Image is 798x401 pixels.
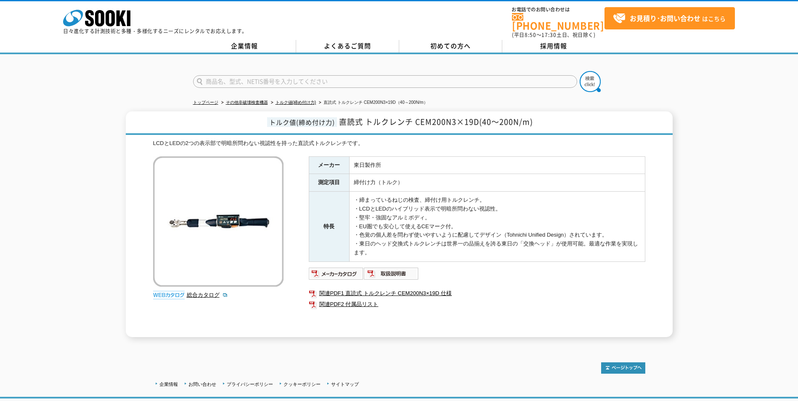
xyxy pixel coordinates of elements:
[525,31,536,39] span: 8:50
[153,291,185,299] img: webカタログ
[349,156,645,174] td: 東日製作所
[193,100,218,105] a: トップページ
[604,7,735,29] a: お見積り･お問い合わせはこちら
[193,75,577,88] input: 商品名、型式、NETIS番号を入力してください
[364,272,419,279] a: 取扱説明書
[339,116,533,127] span: 直読式 トルクレンチ CEM200N3×19D(40～200N/m)
[309,192,349,262] th: 特長
[153,139,645,148] div: LCDとLEDの2つの表示部で明暗所問わない視認性を持った直読式トルクレンチです。
[309,156,349,174] th: メーカー
[317,98,428,107] li: 直読式 トルクレンチ CEM200N3×19D（40～200N/m）
[153,156,284,287] img: 直読式 トルクレンチ CEM200N3×19D（40～200N/m）
[512,7,604,12] span: お電話でのお問い合わせは
[267,117,337,127] span: トルク値(締め付け力)
[331,382,359,387] a: サイトマップ
[613,12,726,25] span: はこちら
[227,382,273,387] a: プライバシーポリシー
[601,362,645,374] img: トップページへ
[430,41,471,50] span: 初めての方へ
[349,192,645,262] td: ・締まっているねじの検査、締付け用トルクレンチ。 ・LCDとLEDのハイブリッド表示で明暗所問わない視認性。 ・堅牢・強固なアルミボディ。 ・EU圏でも安心して使えるCEマーク付。 ・色覚の個人...
[580,71,601,92] img: btn_search.png
[512,13,604,30] a: [PHONE_NUMBER]
[276,100,316,105] a: トルク値(締め付け力)
[309,267,364,280] img: メーカーカタログ
[512,31,595,39] span: (平日 ～ 土日、祝日除く)
[188,382,216,387] a: お問い合わせ
[296,40,399,53] a: よくあるご質問
[63,29,247,34] p: 日々進化する計測技術と多種・多様化するニーズにレンタルでお応えします。
[309,174,349,192] th: 測定項目
[399,40,502,53] a: 初めての方へ
[226,100,268,105] a: その他非破壊検査機器
[159,382,178,387] a: 企業情報
[541,31,557,39] span: 17:30
[630,13,700,23] strong: お見積り･お問い合わせ
[502,40,605,53] a: 採用情報
[364,267,419,280] img: 取扱説明書
[309,272,364,279] a: メーカーカタログ
[349,174,645,192] td: 締付け力（トルク）
[309,288,645,299] a: 関連PDF1 直読式 トルクレンチ CEM200N3×19D 仕様
[284,382,321,387] a: クッキーポリシー
[187,292,228,298] a: 総合カタログ
[193,40,296,53] a: 企業情報
[309,299,645,310] a: 関連PDF2 付属品リスト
